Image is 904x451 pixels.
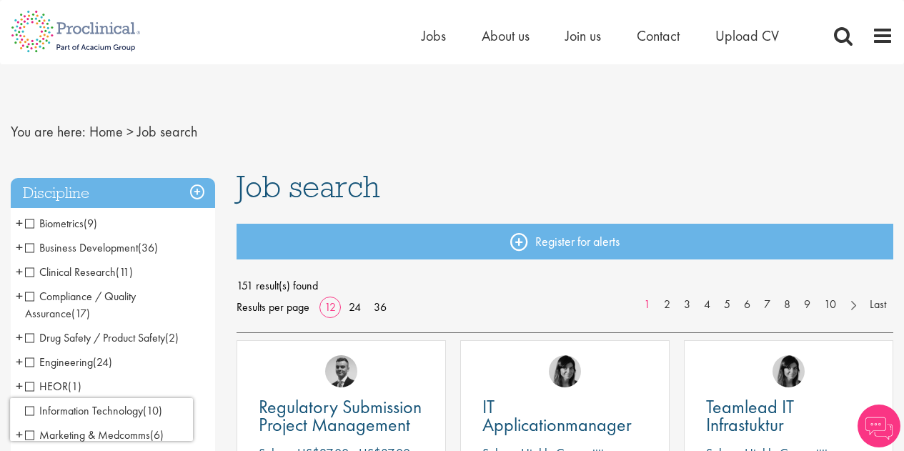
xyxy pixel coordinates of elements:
span: Biometrics [25,216,84,231]
span: Job search [137,122,197,141]
span: You are here: [11,122,86,141]
span: HEOR [25,379,81,394]
span: + [16,375,23,397]
a: IT Applicationmanager [482,398,647,434]
span: Business Development [25,240,138,255]
a: Jobs [422,26,446,45]
a: 1 [637,297,657,313]
a: 8 [777,297,798,313]
span: Drug Safety / Product Safety [25,330,165,345]
iframe: reCAPTCHA [10,398,193,441]
span: (11) [116,264,133,279]
a: 36 [369,299,392,314]
span: (17) [71,306,90,321]
span: + [16,327,23,348]
a: 7 [757,297,778,313]
a: 12 [319,299,341,314]
span: Clinical Research [25,264,116,279]
span: Results per page [237,297,309,318]
span: Drug Safety / Product Safety [25,330,179,345]
a: Last [863,297,893,313]
h3: Discipline [11,178,215,209]
img: Chatbot [858,405,900,447]
span: Biometrics [25,216,97,231]
a: Upload CV [715,26,779,45]
a: breadcrumb link [89,122,123,141]
span: (24) [93,355,112,370]
span: + [16,285,23,307]
span: Compliance / Quality Assurance [25,289,136,321]
span: + [16,237,23,258]
span: IT Applicationmanager [482,395,632,437]
span: + [16,261,23,282]
a: Contact [637,26,680,45]
a: 2 [657,297,677,313]
span: Job search [237,167,380,206]
a: Register for alerts [237,224,893,259]
span: Regulatory Submission Project Management [259,395,422,437]
span: (9) [84,216,97,231]
span: HEOR [25,379,68,394]
span: Business Development [25,240,158,255]
span: Engineering [25,355,112,370]
span: + [16,212,23,234]
span: (36) [138,240,158,255]
span: (1) [68,379,81,394]
a: 24 [344,299,366,314]
span: Teamlead IT Infrastuktur [706,395,794,437]
a: 6 [737,297,758,313]
a: Teamlead IT Infrastuktur [706,398,871,434]
a: 9 [797,297,818,313]
span: Clinical Research [25,264,133,279]
span: Engineering [25,355,93,370]
a: 10 [817,297,843,313]
a: Join us [565,26,601,45]
span: > [126,122,134,141]
a: About us [482,26,530,45]
img: Tesnim Chagklil [773,355,805,387]
a: 3 [677,297,697,313]
span: 151 result(s) found [237,275,893,297]
img: Tesnim Chagklil [549,355,581,387]
a: 5 [717,297,737,313]
img: Alex Bill [325,355,357,387]
a: 4 [697,297,717,313]
span: + [16,351,23,372]
span: (2) [165,330,179,345]
a: Regulatory Submission Project Management [259,398,424,434]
